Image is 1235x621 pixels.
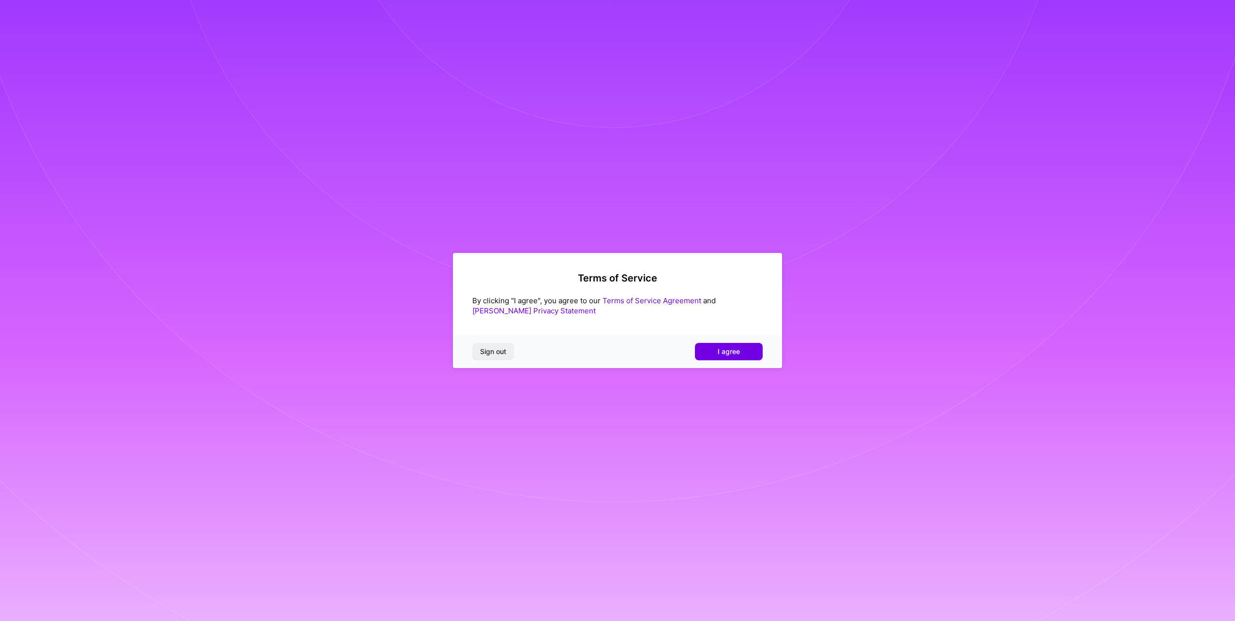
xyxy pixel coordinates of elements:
span: I agree [718,347,740,356]
h2: Terms of Service [472,272,763,284]
button: Sign out [472,343,514,360]
a: Terms of Service Agreement [602,296,701,305]
div: By clicking "I agree", you agree to our and [472,296,763,316]
span: Sign out [480,347,506,356]
a: [PERSON_NAME] Privacy Statement [472,306,596,315]
button: I agree [695,343,763,360]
